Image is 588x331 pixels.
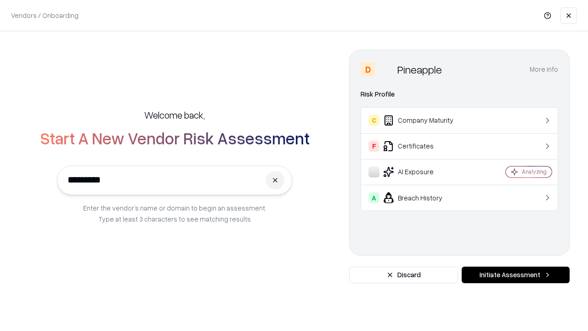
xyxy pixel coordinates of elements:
[83,202,266,224] p: Enter the vendor’s name or domain to begin an assessment. Type at least 3 characters to see match...
[368,115,478,126] div: Company Maturity
[530,61,558,78] button: More info
[368,166,478,177] div: AI Exposure
[361,62,375,77] div: D
[361,89,558,100] div: Risk Profile
[368,115,379,126] div: C
[522,168,547,176] div: Analyzing
[349,267,458,283] button: Discard
[40,129,310,147] h2: Start A New Vendor Risk Assessment
[368,192,379,203] div: A
[11,11,79,20] p: Vendors / Onboarding
[368,141,379,152] div: F
[379,62,394,77] img: Pineapple
[368,192,478,203] div: Breach History
[462,267,570,283] button: Initiate Assessment
[368,141,478,152] div: Certificates
[397,62,442,77] div: Pineapple
[144,108,205,121] h5: Welcome back,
